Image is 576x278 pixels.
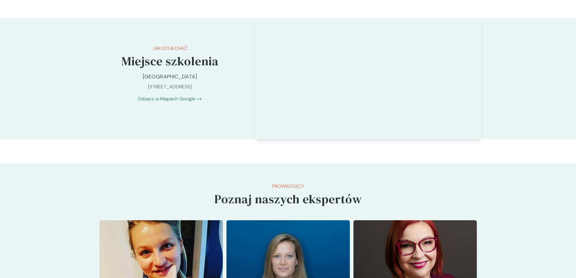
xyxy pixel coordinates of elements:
h5: Miejsce szkolenia [107,52,233,70]
p: Prowadzący [214,183,362,190]
p: [GEOGRAPHIC_DATA] [107,73,233,81]
a: Zobacz w Mapach Google [138,95,195,103]
p: [STREET_ADDRESS] [107,83,233,90]
h5: Poznaj naszych ekspertów [214,190,362,208]
p: Jak dojechać [107,45,233,52]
